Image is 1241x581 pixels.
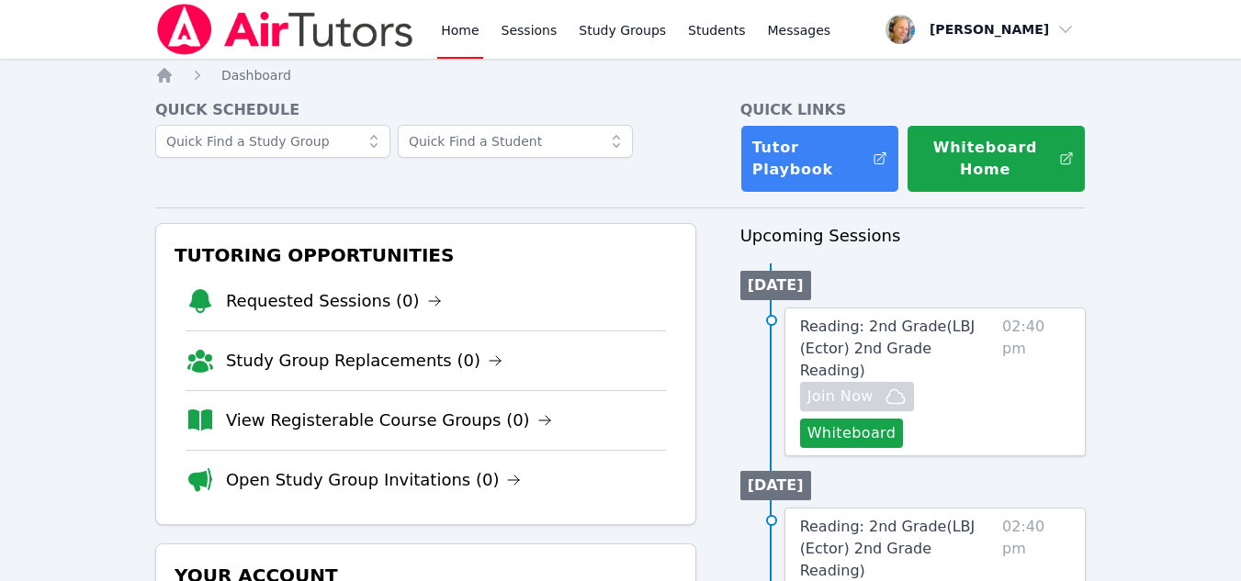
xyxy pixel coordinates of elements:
a: Open Study Group Invitations (0) [226,467,522,493]
a: View Registerable Course Groups (0) [226,408,552,433]
span: Messages [768,21,831,39]
a: Tutor Playbook [740,125,900,193]
h4: Quick Links [740,99,1087,121]
span: Dashboard [221,68,291,83]
a: Reading: 2nd Grade(LBJ (Ector) 2nd Grade Reading) [800,316,995,382]
h3: Tutoring Opportunities [171,239,681,272]
button: Whiteboard [800,419,904,448]
li: [DATE] [740,271,811,300]
button: Whiteboard Home [907,125,1086,193]
button: Join Now [800,382,914,411]
h3: Upcoming Sessions [740,223,1087,249]
nav: Breadcrumb [155,66,1086,84]
input: Quick Find a Study Group [155,125,390,158]
a: Study Group Replacements (0) [226,348,502,374]
span: Join Now [807,385,874,408]
span: 02:40 pm [1002,316,1070,448]
li: [DATE] [740,471,811,500]
span: Reading: 2nd Grade ( LBJ (Ector) 2nd Grade Reading ) [800,518,976,579]
h4: Quick Schedule [155,99,696,121]
span: Reading: 2nd Grade ( LBJ (Ector) 2nd Grade Reading ) [800,318,976,379]
a: Requested Sessions (0) [226,288,442,314]
img: Air Tutors [155,4,415,55]
input: Quick Find a Student [398,125,633,158]
a: Dashboard [221,66,291,84]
